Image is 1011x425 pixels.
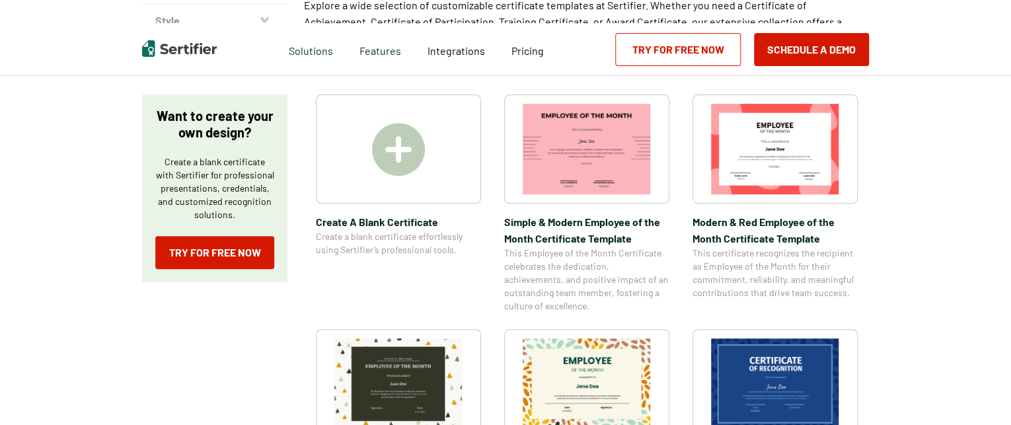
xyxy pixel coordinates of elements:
[504,247,669,313] span: This Employee of the Month Certificate celebrates the dedication, achievements, and positive impa...
[523,104,651,194] img: Simple & Modern Employee of the Month Certificate Template
[693,95,858,313] a: Modern & Red Employee of the Month Certificate TemplateModern & Red Employee of the Month Certifi...
[693,213,858,247] span: Modern & Red Employee of the Month Certificate Template
[372,123,425,176] img: Create A Blank Certificate
[316,213,481,230] span: Create A Blank Certificate
[504,95,669,313] a: Simple & Modern Employee of the Month Certificate TemplateSimple & Modern Employee of the Month C...
[428,41,485,58] a: Integrations
[359,41,401,58] span: Features
[155,108,274,141] p: Want to create your own design?
[511,41,544,58] a: Pricing
[155,155,274,221] p: Create a blank certificate with Sertifier for professional presentations, credentials, and custom...
[511,44,544,57] span: Pricing
[711,104,839,194] img: Modern & Red Employee of the Month Certificate Template
[155,236,274,269] a: Try for Free Now
[428,44,485,57] span: Integrations
[289,41,333,58] span: Solutions
[316,230,481,256] span: Create a blank certificate effortlessly using Sertifier’s professional tools.
[693,247,858,299] span: This certificate recognizes the recipient as Employee of the Month for their commitment, reliabil...
[615,33,741,66] a: Try for Free Now
[504,213,669,247] span: Simple & Modern Employee of the Month Certificate Template
[142,40,217,57] img: Sertifier | Digital Credentialing Platform
[142,5,287,36] button: Style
